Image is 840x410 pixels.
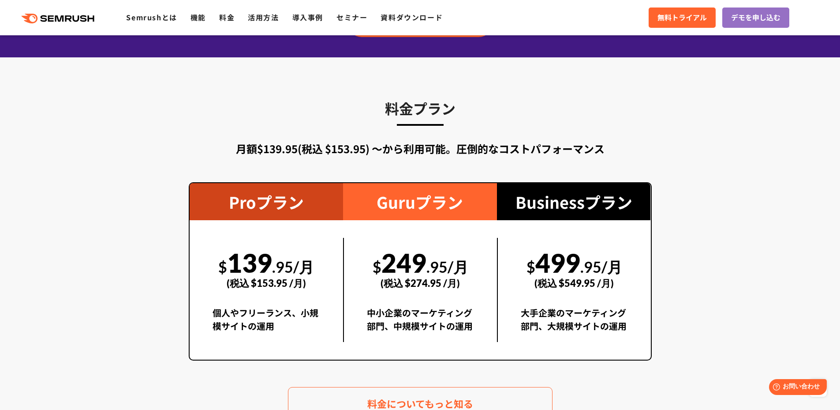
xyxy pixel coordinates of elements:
span: $ [526,258,535,276]
h3: 料金プラン [189,97,652,119]
a: セミナー [336,12,367,23]
a: 資料ダウンロード [381,12,443,23]
div: 139 [213,238,321,299]
a: 料金 [219,12,235,23]
span: デモを申し込む [731,12,780,23]
div: ドメイン概要 [40,53,74,59]
div: Proプラン [190,183,343,220]
img: website_grey.svg [14,23,21,31]
div: (税込 $153.95 /月) [213,267,321,299]
div: 月額$139.95(税込 $153.95) 〜から利用可能。圧倒的なコストパフォーマンス [189,141,652,157]
img: logo_orange.svg [14,14,21,21]
a: 導入事例 [292,12,323,23]
img: tab_domain_overview_orange.svg [30,52,37,59]
div: キーワード流入 [102,53,142,59]
a: 活用方法 [248,12,279,23]
div: 249 [367,238,474,299]
div: ドメイン: [DOMAIN_NAME] [23,23,102,31]
div: 個人やフリーランス、小規模サイトの運用 [213,306,321,342]
span: $ [373,258,381,276]
span: 無料トライアル [657,12,707,23]
a: 無料トライアル [649,8,716,28]
a: Semrushとは [126,12,177,23]
div: 499 [521,238,628,299]
span: .95/月 [426,258,468,276]
img: tab_keywords_by_traffic_grey.svg [93,52,100,59]
span: .95/月 [580,258,622,276]
span: $ [218,258,227,276]
span: .95/月 [272,258,314,276]
a: デモを申し込む [722,8,789,28]
div: (税込 $549.95 /月) [521,267,628,299]
div: 大手企業のマーケティング部門、大規模サイトの運用 [521,306,628,342]
div: v 4.0.25 [25,14,43,21]
div: 中小企業のマーケティング部門、中規模サイトの運用 [367,306,474,342]
div: Businessプラン [497,183,651,220]
a: 機能 [190,12,206,23]
iframe: Help widget launcher [762,376,830,400]
div: Guruプラン [343,183,497,220]
div: (税込 $274.95 /月) [367,267,474,299]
